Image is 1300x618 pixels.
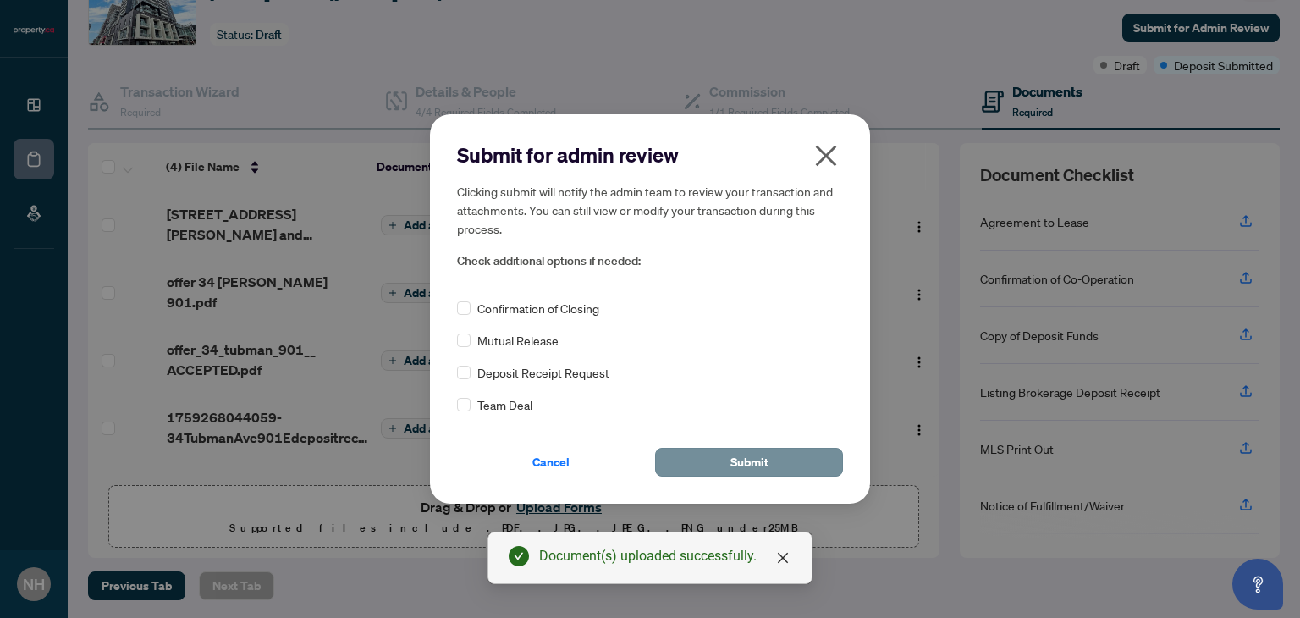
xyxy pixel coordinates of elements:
h2: Submit for admin review [457,141,843,168]
span: Mutual Release [477,331,559,350]
span: Cancel [532,449,570,476]
span: Team Deal [477,395,532,414]
span: close [812,142,840,169]
span: Confirmation of Closing [477,299,599,317]
span: Deposit Receipt Request [477,363,609,382]
button: Submit [655,448,843,477]
span: close [776,551,790,565]
button: Open asap [1232,559,1283,610]
span: Check additional options if needed: [457,251,843,271]
h5: Clicking submit will notify the admin team to review your transaction and attachments. You can st... [457,182,843,238]
div: Document(s) uploaded successfully. [539,546,791,566]
span: check-circle [509,546,529,566]
a: Close [774,549,792,567]
button: Cancel [457,448,645,477]
span: Submit [730,449,768,476]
